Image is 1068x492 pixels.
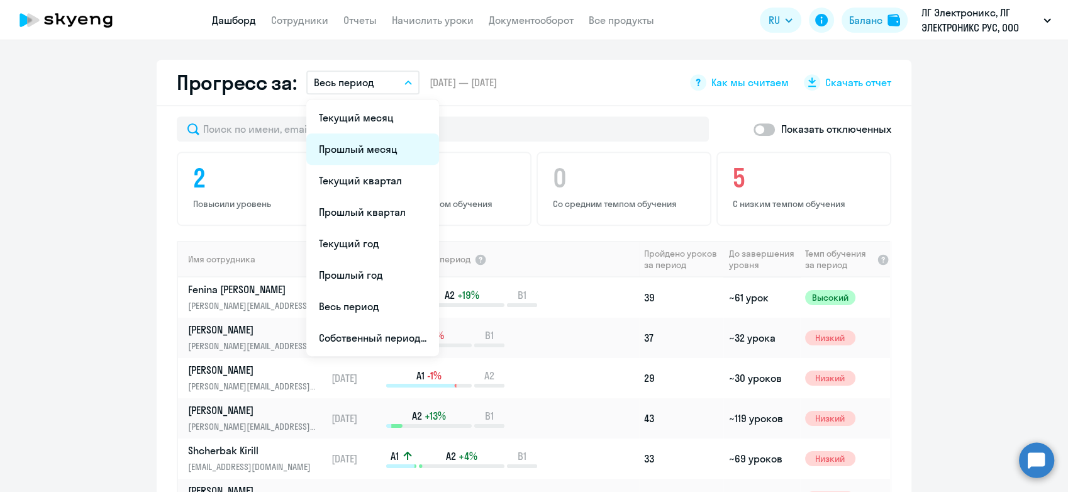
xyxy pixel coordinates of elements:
span: B1 [485,328,494,342]
a: Fenina [PERSON_NAME][PERSON_NAME][EMAIL_ADDRESS][DOMAIN_NAME] [188,282,326,313]
td: ~69 уроков [723,439,799,479]
td: [DATE] [326,358,385,398]
p: [PERSON_NAME][EMAIL_ADDRESS][DOMAIN_NAME] [188,339,318,353]
p: Fenina [PERSON_NAME] [188,282,318,296]
td: ~119 уроков [723,398,799,439]
button: RU [760,8,801,33]
a: Начислить уроки [392,14,474,26]
span: +13% [425,409,446,423]
span: B1 [485,409,494,423]
span: A2 [484,369,494,383]
p: Весь период [314,75,374,90]
p: Показать отключенных [781,121,891,137]
span: A2 [412,409,422,423]
p: С низким темпом обучения [733,198,879,210]
th: До завершения уровня [723,241,799,277]
td: ~61 урок [723,277,799,318]
div: Баланс [849,13,882,28]
span: +19% [457,288,479,302]
p: [PERSON_NAME] [188,363,318,377]
p: Повысили уровень [193,198,339,210]
button: ЛГ Электроникс, ЛГ ЭЛЕКТРОНИКС РУС, ООО [915,5,1057,35]
span: Низкий [805,451,855,466]
span: B1 [518,288,526,302]
span: Низкий [805,411,855,426]
td: [DATE] [326,398,385,439]
button: Весь период [306,70,420,94]
h4: 1 [373,163,519,193]
p: Shcherbak Kirill [188,444,318,457]
p: С высоким темпом обучения [373,198,519,210]
span: Как мы считаем [711,75,789,89]
span: A2 [446,449,456,463]
ul: RU [306,99,439,356]
span: Низкий [805,371,855,386]
span: A1 [416,369,425,383]
th: Пройдено уроков за период [639,241,723,277]
h2: Прогресс за: [177,70,296,95]
td: 43 [639,398,723,439]
a: Отчеты [343,14,377,26]
span: Скачать отчет [825,75,891,89]
p: [PERSON_NAME][EMAIL_ADDRESS][DOMAIN_NAME] [188,420,318,433]
a: [PERSON_NAME][PERSON_NAME][EMAIL_ADDRESS][DOMAIN_NAME] [188,363,326,393]
span: Низкий [805,330,855,345]
h4: 5 [733,163,879,193]
p: ЛГ Электроникс, ЛГ ЭЛЕКТРОНИКС РУС, ООО [921,5,1038,35]
span: B1 [518,449,526,463]
a: Все продукты [589,14,654,26]
p: [EMAIL_ADDRESS][DOMAIN_NAME] [188,460,318,474]
a: Сотрудники [271,14,328,26]
td: ~32 урока [723,318,799,358]
span: A1 [391,449,399,463]
span: -1% [427,369,442,383]
th: Имя сотрудника [178,241,326,277]
td: 33 [639,439,723,479]
span: A2 [445,288,455,302]
td: 37 [639,318,723,358]
p: [PERSON_NAME][EMAIL_ADDRESS][DOMAIN_NAME] [188,299,318,313]
a: [PERSON_NAME][PERSON_NAME][EMAIL_ADDRESS][DOMAIN_NAME] [188,403,326,433]
span: [DATE] — [DATE] [430,75,496,89]
a: Дашборд [212,14,256,26]
td: ~30 уроков [723,358,799,398]
a: Документооборот [489,14,574,26]
input: Поиск по имени, email, продукту или статусу [177,116,709,142]
img: balance [887,14,900,26]
h4: 2 [193,163,339,193]
a: [PERSON_NAME][PERSON_NAME][EMAIL_ADDRESS][DOMAIN_NAME] [188,323,326,353]
p: [PERSON_NAME] [188,323,318,337]
a: Shcherbak Kirill[EMAIL_ADDRESS][DOMAIN_NAME] [188,444,326,474]
span: RU [769,13,780,28]
p: [PERSON_NAME] [188,403,318,417]
td: 39 [639,277,723,318]
span: +4% [459,449,477,463]
button: Балансbalance [842,8,908,33]
span: Высокий [805,290,855,305]
p: [PERSON_NAME][EMAIL_ADDRESS][DOMAIN_NAME] [188,379,318,393]
span: Темп обучения за период [805,248,873,271]
td: [DATE] [326,439,385,479]
td: 29 [639,358,723,398]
